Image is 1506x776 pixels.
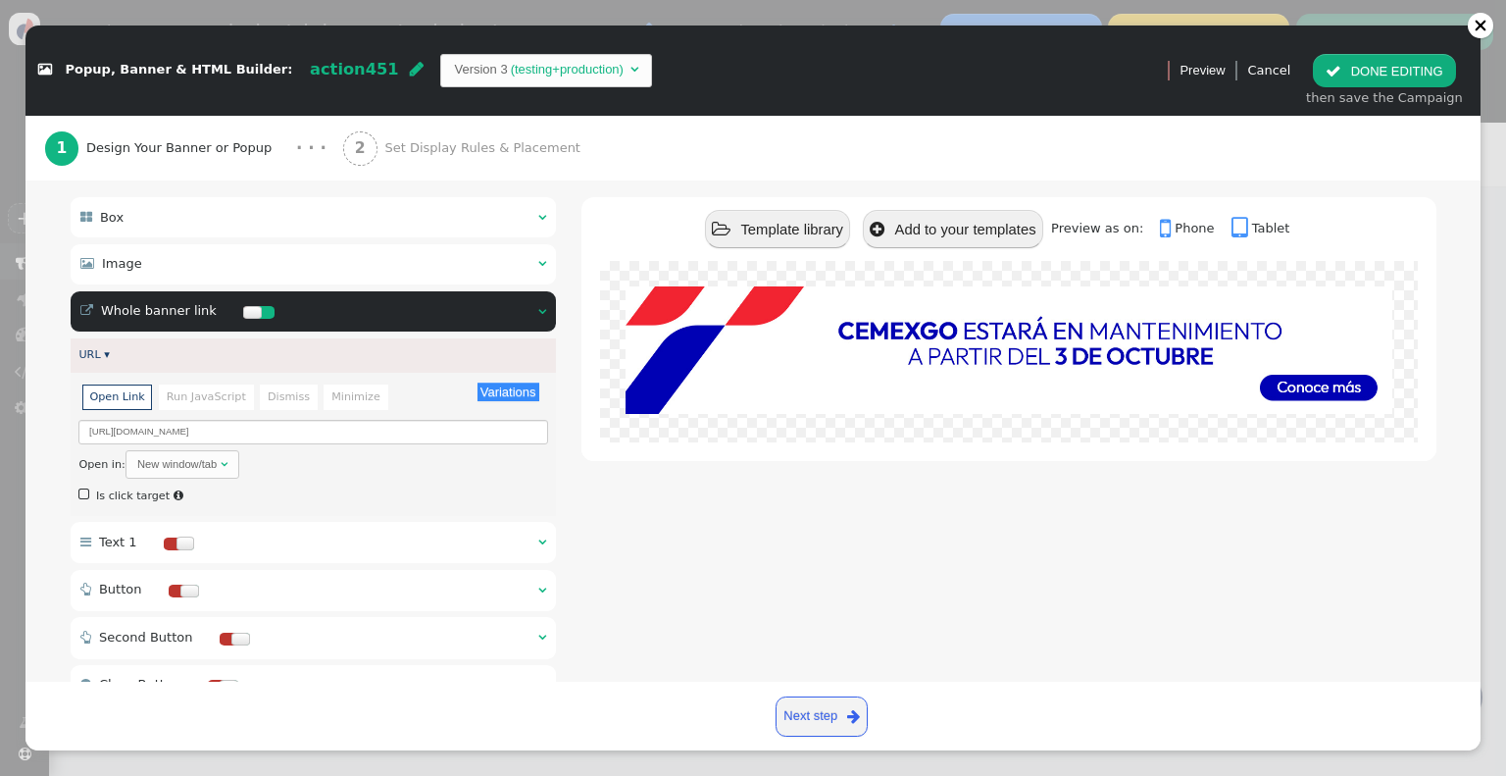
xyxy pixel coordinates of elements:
[80,304,93,317] span: 
[454,60,507,79] td: Version 3
[80,536,91,548] span: 
[1231,216,1252,241] span: 
[1180,54,1225,87] a: Preview
[538,536,546,548] span: 
[630,63,638,76] span: 
[863,210,1043,248] button: Add to your templates
[355,139,366,157] b: 2
[38,64,52,77] span: 
[66,63,293,78] span: Popup, Banner & HTML Builder:
[508,60,627,79] td: (testing+production)
[1306,88,1463,108] div: then save the Campaign
[410,61,424,77] span: 
[78,450,547,479] div: Open in:
[1313,54,1455,87] button: DONE EDITING
[847,705,860,728] span: 
[80,211,92,224] span: 
[221,458,227,470] span: 
[296,136,326,161] div: · · ·
[80,631,91,644] span: 
[538,584,546,596] span: 
[99,630,193,645] span: Second Button
[99,677,180,692] span: Close Button
[137,456,217,473] div: New window/tab
[80,583,91,595] span: 
[1180,61,1225,80] span: Preview
[260,385,318,409] li: Dismiss
[712,221,730,238] span: 
[78,485,93,506] span: 
[80,678,91,691] span: 
[310,60,399,78] span: action451
[538,211,546,224] span: 
[705,210,850,248] button: Template library
[538,679,546,692] span: 
[1326,64,1341,78] span: 
[101,303,217,318] span: Whole banner link
[538,257,546,270] span: 
[324,385,387,409] li: Minimize
[100,210,124,225] span: Box
[82,385,153,409] li: Open Link
[78,420,547,444] input: Link URL
[538,631,546,644] span: 
[45,116,343,181] a: 1 Design Your Banner or Popup · · ·
[159,385,253,409] li: Run JavaScript
[78,490,170,502] label: Is click target
[1247,63,1290,78] a: Cancel
[102,256,142,271] span: Image
[56,139,67,157] b: 1
[870,221,884,238] span: 
[1160,216,1175,241] span: 
[78,348,109,361] a: URL ▾
[1160,221,1227,235] a: Phone
[343,116,622,181] a: 2 Set Display Rules & Placement
[1051,221,1156,235] span: Preview as on:
[384,138,587,158] span: Set Display Rules & Placement
[776,697,869,737] a: Next step
[174,490,183,501] span: 
[538,305,546,318] span: 
[99,535,137,549] span: Text 1
[1231,221,1290,235] a: Tablet
[477,383,539,401] button: Variations
[99,582,142,596] span: Button
[80,257,94,270] span: 
[86,138,279,158] span: Design Your Banner or Popup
